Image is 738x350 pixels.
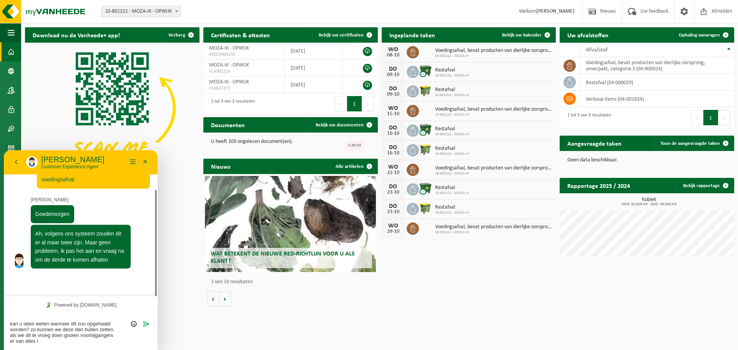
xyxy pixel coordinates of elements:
[386,209,401,215] div: 23-10
[419,123,432,136] img: WB-1100-CU
[386,125,401,131] div: DO
[435,54,552,58] span: 10-801221 - MOZA-IK
[168,33,185,38] span: Verberg
[567,158,726,163] p: Geen data beschikbaar.
[580,74,734,91] td: restafval (04-000029)
[435,204,469,211] span: Restafval
[362,96,374,111] button: Next
[718,110,730,125] button: Next
[386,184,401,190] div: DO
[563,202,734,206] span: 2024: 50,620 m3 - 2025: 39,540 m3
[386,229,401,234] div: 29-10
[386,72,401,78] div: 09-10
[654,136,733,151] a: Toon de aangevraagde taken
[209,85,279,91] span: VLA615372
[560,178,638,193] h2: Rapportage 2025 / 2024
[419,182,432,195] img: WB-1100-CU
[285,76,342,93] td: [DATE]
[211,251,355,264] span: Wat betekent de nieuwe RED-richtlijn voor u als klant?
[679,33,720,38] span: Ophaling aanvragen
[536,8,575,14] strong: [PERSON_NAME]
[435,67,469,73] span: Restafval
[102,6,181,17] span: 10-801221 - MOZA-IK - OPWIJK
[386,170,401,176] div: 22-10
[207,95,255,112] div: 1 tot 3 van 3 resultaten
[25,27,128,42] h2: Download nu de Vanheede+ app!
[382,27,443,42] h2: Ingeplande taken
[209,68,279,75] span: VLA902216
[386,151,401,156] div: 16-10
[386,53,401,58] div: 08-10
[386,111,401,117] div: 15-10
[386,164,401,170] div: WO
[560,27,616,42] h2: Uw afvalstoffen
[560,136,629,151] h2: Aangevraagde taken
[386,92,401,97] div: 09-10
[660,141,720,146] span: Toon de aangevraagde taken
[435,93,469,98] span: 10-801221 - MOZA-IK
[42,152,47,158] img: Tawky_16x16.svg
[435,132,469,137] span: 10-801221 - MOZA-IK
[580,91,734,107] td: verkoop items (04-001834)
[435,165,552,171] span: Voedingsafval, bevat producten van dierlijke oorsprong, onverpakt, categorie 3
[673,27,733,43] a: Ophaling aanvragen
[586,47,608,53] span: Afvalstof
[419,143,432,156] img: WB-1100-HPE-GN-50
[386,131,401,136] div: 16-10
[25,43,199,173] img: Download de VHEPlus App
[309,117,377,133] a: Bekijk uw documenten
[203,159,238,174] h2: Nieuws
[677,178,733,193] a: Bekijk rapportage
[329,159,377,174] a: Alle artikelen
[209,51,279,58] span: RED25004135
[419,202,432,215] img: WB-1100-HPE-GN-50
[435,224,552,230] span: Voedingsafval, bevat producten van dierlijke oorsprong, onverpakt, categorie 3
[203,117,253,132] h2: Documenten
[563,197,734,206] h3: Kubiek
[580,57,734,74] td: voedingsafval, bevat producten van dierlijke oorsprong, onverpakt, categorie 3 (04-000024)
[386,203,401,209] div: DO
[211,279,374,285] p: 1 van 10 resultaten
[691,110,703,125] button: Previous
[386,105,401,111] div: WO
[563,109,611,126] div: 1 tot 3 van 3 resultaten
[312,27,377,43] a: Bekijk uw certificaten
[316,123,364,128] span: Bekijk uw documenten
[435,87,469,93] span: Restafval
[435,152,469,156] span: 10-801221 - MOZA-IK
[435,171,552,176] span: 10-801221 - MOZA-IK
[124,170,135,177] div: Group of buttons
[285,60,342,76] td: [DATE]
[209,45,249,51] span: MOZA-IK - OPWIJK
[319,33,364,38] span: Bekijk uw certificaten
[435,48,552,54] span: Voedingsafval, bevat producten van dierlijke oorsprong, onverpakt, categorie 3
[502,33,542,38] span: Bekijk uw kalender
[435,113,552,117] span: 10-801221 - MOZA-IK
[211,139,370,144] p: U heeft 209 ongelezen document(en).
[496,27,555,43] a: Bekijk uw kalender
[205,176,376,272] a: Wat betekent de nieuwe RED-richtlijn voor u als klant?
[419,84,432,97] img: WB-1100-HPE-GN-50
[435,185,469,191] span: Restafval
[4,150,158,350] iframe: chat widget
[347,96,362,111] button: 1
[209,79,249,85] span: MOZA-IK - OPWIJK
[162,27,199,43] button: Verberg
[435,106,552,113] span: Voedingsafval, bevat producten van dierlijke oorsprong, onverpakt, categorie 3
[203,27,278,42] h2: Certificaten & attesten
[386,190,401,195] div: 23-10
[435,126,469,132] span: Restafval
[219,291,231,307] button: Volgende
